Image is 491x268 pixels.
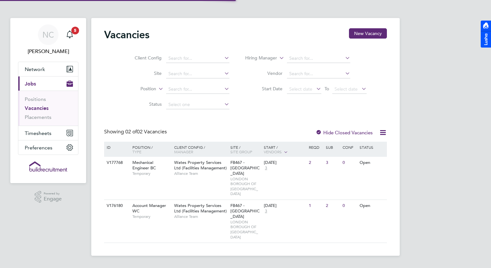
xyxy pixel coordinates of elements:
span: Timesheets [25,130,51,136]
div: Showing [104,129,168,135]
span: Mechanical Engineer BC [132,160,156,171]
span: Engage [44,196,62,202]
div: ID [105,142,128,153]
span: FB467 - [GEOGRAPHIC_DATA] [230,160,260,176]
span: NC [42,31,54,39]
button: Network [18,62,78,76]
input: Search for... [166,85,229,94]
span: Wates Property Services Ltd (Facilities Management) [174,203,227,214]
span: Alliance Team [174,214,227,219]
div: Sub [324,142,341,153]
div: 0 [341,200,358,212]
div: 2 [307,157,324,169]
span: Account Manager WC [132,203,166,214]
label: Status [125,101,162,107]
button: Timesheets [18,126,78,140]
a: Placements [25,114,51,120]
span: FB467 - [GEOGRAPHIC_DATA] [230,203,260,219]
span: LONDON BOROUGH OF [GEOGRAPHIC_DATA] [230,219,261,239]
a: Go to home page [18,161,78,172]
div: V176180 [105,200,128,212]
div: Position / [128,142,173,157]
span: 3 [264,209,268,214]
div: Open [358,200,386,212]
span: Natalie Carr [18,48,78,55]
a: Positions [25,96,46,102]
h2: Vacancies [104,28,149,41]
div: [DATE] [264,203,306,209]
span: Vendors [264,149,282,154]
button: New Vacancy [349,28,387,39]
div: Site / [229,142,263,157]
div: Start / [262,142,307,158]
div: V177768 [105,157,128,169]
div: Conf [341,142,358,153]
span: Manager [174,149,193,154]
button: Preferences [18,140,78,155]
span: Site Group [230,149,252,154]
input: Search for... [166,69,229,78]
div: Open [358,157,386,169]
span: Temporary [132,214,171,219]
span: Temporary [132,171,171,176]
nav: Main navigation [10,18,86,183]
span: 02 of [125,129,137,135]
div: Reqd [307,142,324,153]
div: 2 [324,200,341,212]
span: LONDON BOROUGH OF [GEOGRAPHIC_DATA] [230,176,261,196]
span: Type [132,149,141,154]
label: Site [125,70,162,76]
label: Hiring Manager [240,55,277,61]
span: Preferences [25,145,52,151]
div: Client Config / [173,142,229,157]
div: 1 [307,200,324,212]
div: 0 [341,157,358,169]
span: Alliance Team [174,171,227,176]
a: NC[PERSON_NAME] [18,24,78,55]
span: Select date [289,86,312,92]
span: Wates Property Services Ltd (Facilities Management) [174,160,227,171]
label: Vendor [245,70,282,76]
span: Network [25,66,45,72]
div: Status [358,142,386,153]
div: 3 [324,157,341,169]
img: buildrec-logo-retina.png [29,161,67,172]
input: Search for... [287,54,350,63]
span: 02 Vacancies [125,129,167,135]
label: Start Date [245,86,282,92]
span: 3 [264,165,268,171]
a: 5 [63,24,76,45]
span: Select date [335,86,358,92]
input: Search for... [166,54,229,63]
label: Hide Closed Vacancies [316,130,373,136]
span: Jobs [25,81,36,87]
label: Position [119,86,156,92]
span: To [323,85,331,93]
a: Powered byEngage [35,191,62,203]
span: 5 [71,27,79,34]
button: Jobs [18,76,78,91]
a: Vacancies [25,105,49,111]
div: [DATE] [264,160,306,165]
input: Select one [166,100,229,109]
span: Powered by [44,191,62,196]
input: Search for... [287,69,350,78]
label: Client Config [125,55,162,61]
div: Jobs [18,91,78,126]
